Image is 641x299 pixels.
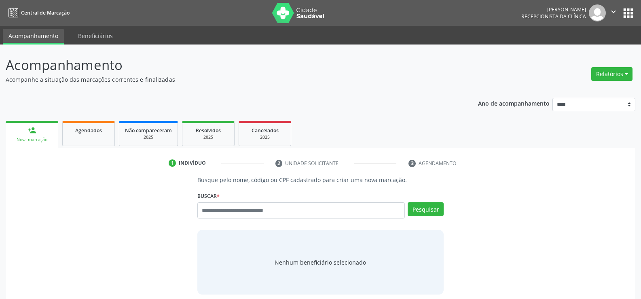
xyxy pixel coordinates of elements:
[72,29,118,43] a: Beneficiários
[3,29,64,45] a: Acompanhamento
[408,202,444,216] button: Pesquisar
[75,127,102,134] span: Agendados
[6,75,446,84] p: Acompanhe a situação das marcações correntes e finalizadas
[197,176,444,184] p: Busque pelo nome, código ou CPF cadastrado para criar uma nova marcação.
[11,137,53,143] div: Nova marcação
[169,159,176,167] div: 1
[179,159,206,167] div: Indivíduo
[245,134,285,140] div: 2025
[28,126,36,135] div: person_add
[275,258,366,267] span: Nenhum beneficiário selecionado
[606,4,621,21] button: 
[609,7,618,16] i: 
[252,127,279,134] span: Cancelados
[591,67,633,81] button: Relatórios
[621,6,635,20] button: apps
[197,190,220,202] label: Buscar
[6,55,446,75] p: Acompanhamento
[478,98,550,108] p: Ano de acompanhamento
[521,13,586,20] span: Recepcionista da clínica
[196,127,221,134] span: Resolvidos
[188,134,228,140] div: 2025
[6,6,70,19] a: Central de Marcação
[125,134,172,140] div: 2025
[125,127,172,134] span: Não compareceram
[521,6,586,13] div: [PERSON_NAME]
[21,9,70,16] span: Central de Marcação
[589,4,606,21] img: img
